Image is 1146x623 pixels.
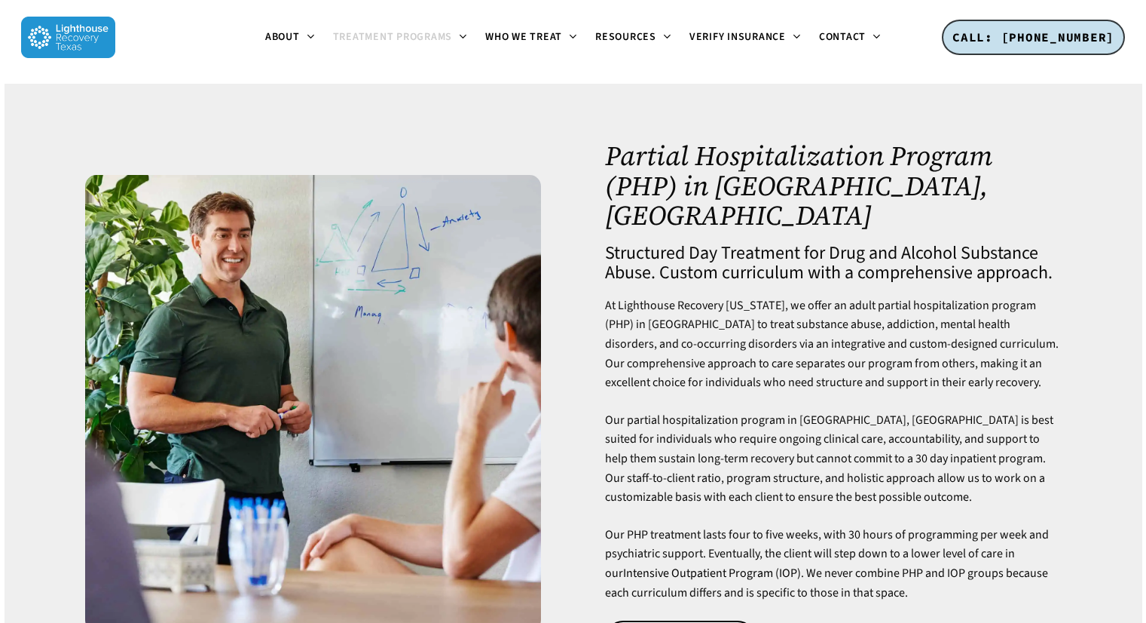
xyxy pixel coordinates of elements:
p: Our partial hospitalization program in [GEOGRAPHIC_DATA], [GEOGRAPHIC_DATA] is best suited for in... [605,411,1061,526]
span: About [265,29,300,44]
a: About [256,32,324,44]
a: Who We Treat [476,32,586,44]
span: CALL: [PHONE_NUMBER] [952,29,1114,44]
p: Our PHP treatment lasts four to five weeks, with 30 hours of programming per week and psychiatric... [605,526,1061,603]
a: Contact [810,32,890,44]
span: Verify Insurance [689,29,786,44]
p: At Lighthouse Recovery [US_STATE], we offer an adult partial hospitalization program (PHP) in [GE... [605,296,1061,411]
span: Who We Treat [485,29,562,44]
a: Verify Insurance [680,32,810,44]
span: Contact [819,29,866,44]
a: Treatment Programs [324,32,477,44]
a: Resources [586,32,680,44]
a: CALL: [PHONE_NUMBER] [942,20,1125,56]
h1: Partial Hospitalization Program (PHP) in [GEOGRAPHIC_DATA], [GEOGRAPHIC_DATA] [605,141,1061,231]
a: Intensive Outpatient Program (IOP) [623,565,801,582]
img: Lighthouse Recovery Texas [21,17,115,58]
span: Treatment Programs [333,29,453,44]
h4: Structured Day Treatment for Drug and Alcohol Substance Abuse. Custom curriculum with a comprehen... [605,244,1061,283]
span: Resources [595,29,656,44]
